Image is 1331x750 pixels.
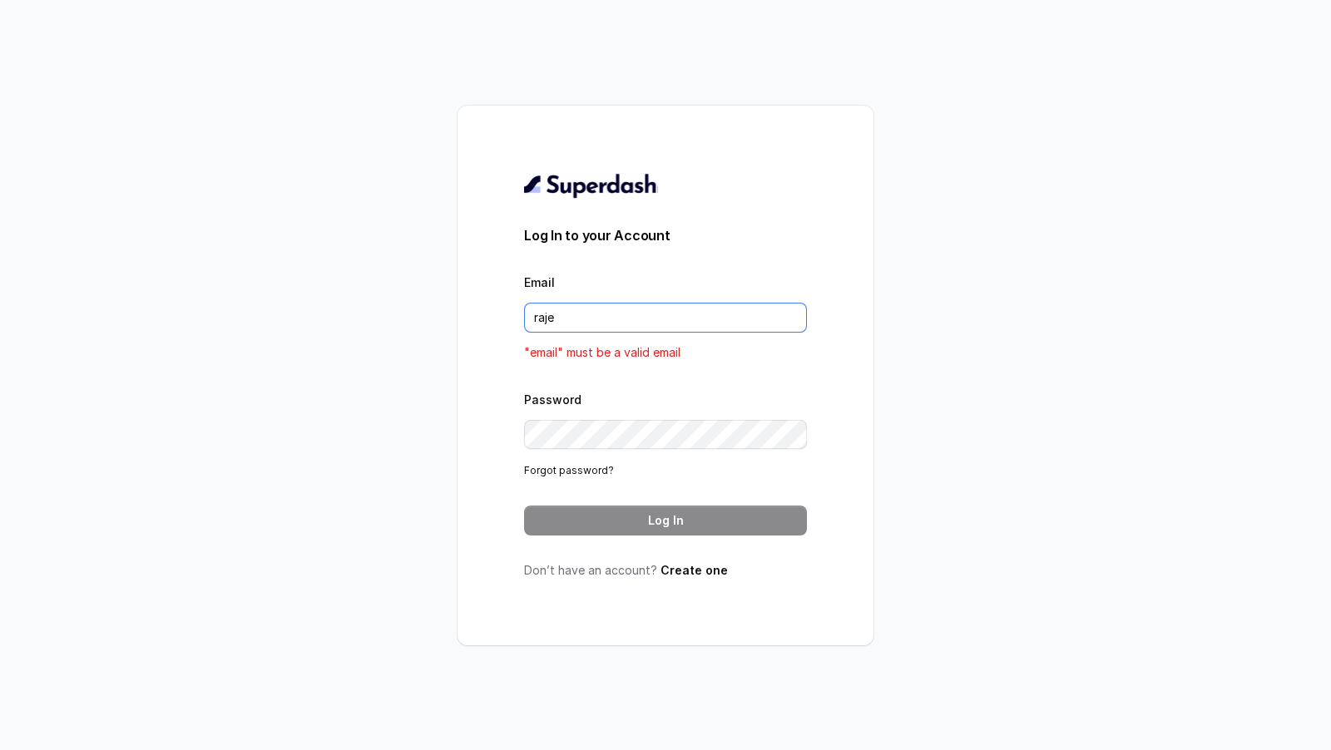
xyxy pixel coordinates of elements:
a: Forgot password? [524,464,614,476]
img: light.svg [524,172,658,199]
label: Email [524,275,555,289]
a: Create one [661,563,728,577]
label: Password [524,392,581,407]
p: Don’t have an account? [524,562,807,579]
h3: Log In to your Account [524,225,807,245]
p: "email" must be a valid email [524,343,807,363]
input: youremail@example.com [524,303,807,333]
button: Log In [524,506,807,535]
